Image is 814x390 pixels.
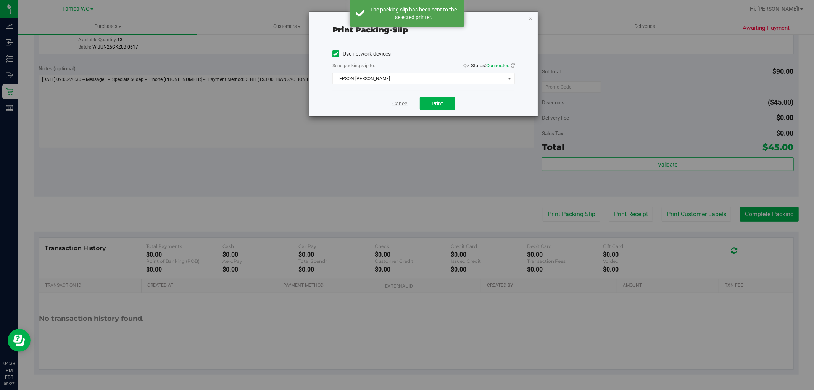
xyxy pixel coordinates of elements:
span: Connected [486,63,509,68]
button: Print [420,97,455,110]
span: Print packing-slip [332,25,408,34]
span: Print [432,100,443,107]
div: The packing slip has been sent to the selected printer. [369,6,459,21]
span: QZ Status: [463,63,515,68]
span: EPSON-[PERSON_NAME] [333,73,505,84]
span: select [505,73,514,84]
a: Cancel [392,100,408,108]
label: Use network devices [332,50,391,58]
iframe: Resource center [8,329,31,352]
label: Send packing-slip to: [332,62,375,69]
